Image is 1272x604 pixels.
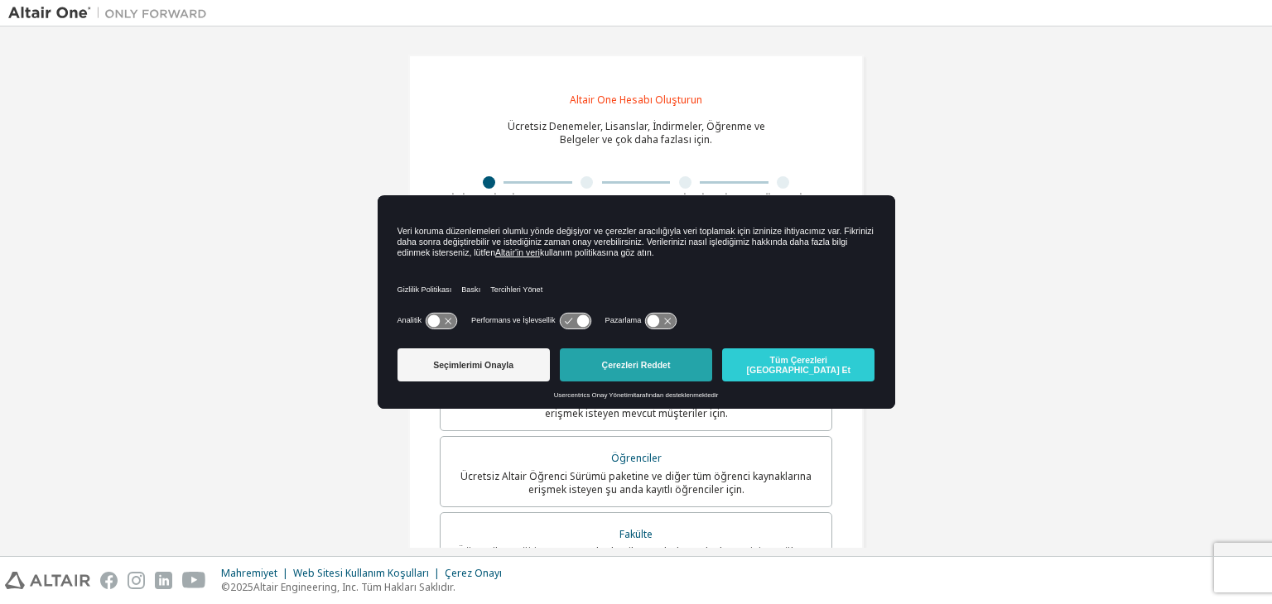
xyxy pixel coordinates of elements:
[8,5,215,22] img: Altair Bir
[460,469,812,496] font: Ücretsiz Altair Öğrenci Sürümü paketine ve diğer tüm öğrenci kaynaklarına erişmek isteyen şu anda...
[155,572,172,589] img: linkedin.svg
[611,451,662,465] font: Öğrenciler
[754,192,812,219] font: Güvenlik Kurulumu
[560,192,614,219] font: E-postayı Doğrula
[128,572,145,589] img: instagram.svg
[230,580,253,594] font: 2025
[221,566,277,580] font: Mahremiyet
[560,132,712,146] font: Belgeler ve çok daha fazlası için.
[444,192,534,206] font: Kişisel Bilgiler
[253,580,455,594] font: Altair Engineering, Inc. Tüm Hakları Saklıdır.
[293,566,429,580] font: Web Sitesi Kullanım Koşulları
[457,544,816,572] font: Öğrencilere eğitim veren ve akademik amaçlarla yazılımlara erişim sağlayan akademik kurumların öğ...
[221,580,230,594] font: ©
[508,119,765,133] font: Ücretsiz Denemeler, Lisanslar, İndirmeler, Öğrenme ve
[5,572,90,589] img: altair_logo.svg
[641,192,729,206] font: Hesap Bilgileri
[182,572,206,589] img: youtube.svg
[100,572,118,589] img: facebook.svg
[445,566,502,580] font: Çerez Onayı
[619,527,653,541] font: Fakülte
[570,93,702,107] font: Altair One Hesabı Oluşturun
